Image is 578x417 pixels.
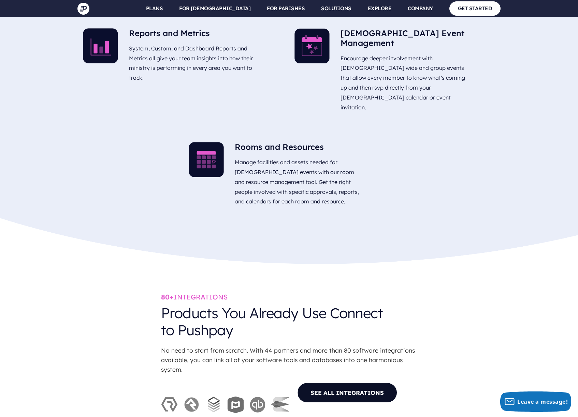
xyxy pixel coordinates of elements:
[517,398,568,405] span: Leave a message!
[500,391,571,412] button: Leave a message!
[294,28,330,63] img: Church Event Management - Illustration
[161,293,174,301] b: 80+
[189,142,224,177] img: Rooms and Resources - Illustration
[449,1,501,15] a: GET STARTED
[341,51,468,115] p: Encourage deeper involvement with [DEMOGRAPHIC_DATA] wide and group events that allow every membe...
[341,28,468,51] h5: [DEMOGRAPHIC_DATA] Event Management
[83,28,118,63] img: Reports and Metrics - Illustration
[129,41,256,86] p: System, Custom, and Dashboard Reports and Metrics all give your team insights into how their mini...
[235,155,362,209] p: Manage facilities and assets needed for [DEMOGRAPHIC_DATA] events with our room and resource mana...
[161,293,417,301] h2: INTEGRATIONS
[129,28,256,41] h5: Reports and Metrics
[161,342,417,377] p: No need to start from scratch. With 44 partners and more than 80 software integrations available,...
[161,301,383,342] p: Products You Already Use Connect to Pushpay
[297,383,397,403] a: SEE ALL INTEGRATIONS
[235,142,362,155] h5: Rooms and Resources
[161,396,289,413] img: logos-integrations.png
